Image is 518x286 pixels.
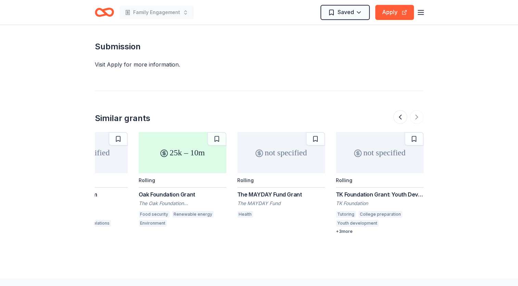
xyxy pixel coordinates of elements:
[139,177,155,183] div: Rolling
[139,132,226,229] a: 25k – 10mRollingOak Foundation GrantThe Oak Foundation [GEOGRAPHIC_DATA]Food securityRenewable en...
[119,5,194,19] button: Family Engagement
[375,5,414,20] button: Apply
[237,132,325,173] div: not specified
[336,190,424,199] div: TK Foundation Grant: Youth Development Grant
[336,177,352,183] div: Rolling
[237,177,254,183] div: Rolling
[320,5,370,20] button: Saved
[358,211,402,218] div: College preparation
[336,132,424,234] a: not specifiedRollingTK Foundation Grant: Youth Development GrantTK FoundationTutoringCollege prep...
[336,229,424,234] div: + 3 more
[338,8,354,16] span: Saved
[336,132,424,173] div: not specified
[139,200,226,207] div: The Oak Foundation [GEOGRAPHIC_DATA]
[237,211,253,218] div: Health
[139,190,226,199] div: Oak Foundation Grant
[95,41,424,52] h2: Submission
[237,132,325,220] a: not specifiedRollingThe MAYDAY Fund GrantThe MAYDAY FundHealth
[172,211,214,218] div: Renewable energy
[336,200,424,207] div: TK Foundation
[95,4,114,20] a: Home
[237,190,325,199] div: The MAYDAY Fund Grant
[95,113,150,124] div: Similar grants
[139,220,167,227] div: Environment
[95,60,424,69] div: Visit Apply for more information.
[139,211,169,218] div: Food security
[133,8,180,16] span: Family Engagement
[139,132,226,173] div: 25k – 10m
[336,220,379,227] div: Youth development
[336,211,356,218] div: Tutoring
[237,200,325,207] div: The MAYDAY Fund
